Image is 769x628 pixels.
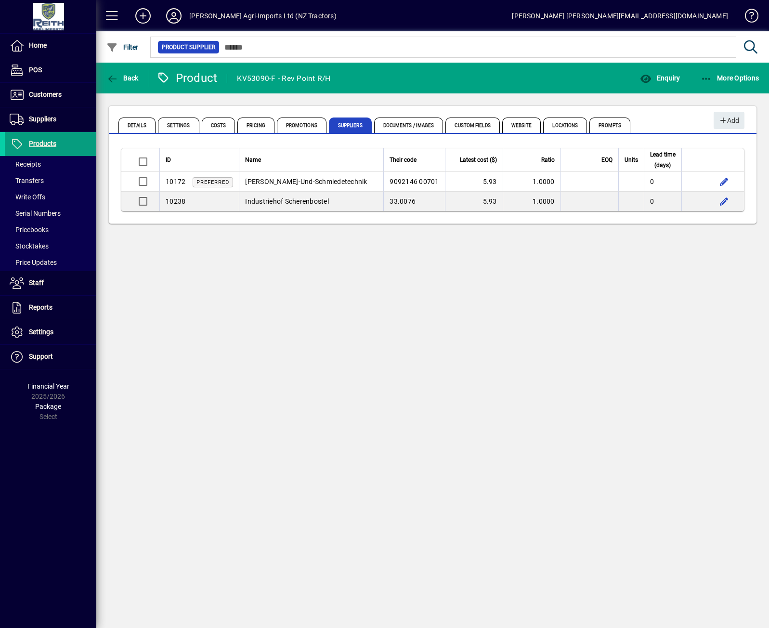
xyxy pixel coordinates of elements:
td: 33.0076 [383,192,444,211]
span: Website [502,118,541,133]
td: 0 [644,172,682,192]
span: Their code [390,155,417,165]
a: POS [5,58,96,82]
span: Lead time (days) [650,149,676,170]
span: Price Updates [10,259,57,266]
span: Enquiry [640,74,680,82]
td: 5.93 [445,192,503,211]
div: KV53090-F - Rev Point R/H [237,71,330,86]
span: ID [166,155,171,165]
span: Transfers [10,177,44,184]
button: Edit [717,194,732,209]
button: Add [714,112,744,129]
a: Home [5,34,96,58]
div: Product [156,70,218,86]
td: 9092146 00701 [383,172,444,192]
a: Serial Numbers [5,205,96,222]
span: Custom Fields [445,118,499,133]
td: 1.0000 [503,192,560,211]
span: Suppliers [329,118,372,133]
span: Support [29,353,53,360]
td: [PERSON_NAME]-Und-Schmiedetechnik [239,172,383,192]
div: [PERSON_NAME] Agri-Imports Ltd (NZ Tractors) [189,8,337,24]
a: Suppliers [5,107,96,131]
span: Suppliers [29,115,56,123]
span: Products [29,140,56,147]
button: More Options [698,69,762,87]
span: Pricing [237,118,274,133]
td: 5.93 [445,172,503,192]
button: Add [128,7,158,25]
span: Product Supplier [162,42,215,52]
a: Support [5,345,96,369]
button: Back [104,69,141,87]
span: Financial Year [27,382,69,390]
span: Documents / Images [374,118,443,133]
span: Name [245,155,261,165]
a: Customers [5,83,96,107]
td: 1.0000 [503,172,560,192]
span: Pricebooks [10,226,49,234]
span: Customers [29,91,62,98]
td: 0 [644,192,682,211]
span: Receipts [10,160,41,168]
a: Reports [5,296,96,320]
span: POS [29,66,42,74]
span: More Options [701,74,759,82]
a: Write Offs [5,189,96,205]
td: Industriehof Scherenbostel [239,192,383,211]
span: Add [718,113,739,129]
a: Stocktakes [5,238,96,254]
span: Filter [106,43,139,51]
div: 10172 [166,177,185,187]
button: Profile [158,7,189,25]
button: Filter [104,39,141,56]
button: Enquiry [638,69,682,87]
span: Back [106,74,139,82]
a: Knowledge Base [738,2,757,33]
span: Promotions [277,118,326,133]
span: Settings [29,328,53,336]
span: Write Offs [10,193,45,201]
span: Stocktakes [10,242,49,250]
span: Staff [29,279,44,287]
span: Units [625,155,638,165]
span: Locations [543,118,587,133]
a: Receipts [5,156,96,172]
span: Ratio [541,155,555,165]
span: Prompts [589,118,630,133]
a: Settings [5,320,96,344]
a: Transfers [5,172,96,189]
span: Costs [202,118,235,133]
span: Home [29,41,47,49]
div: 10238 [166,196,185,206]
span: Package [35,403,61,410]
span: EOQ [601,155,613,165]
span: Reports [29,303,52,311]
span: Serial Numbers [10,209,61,217]
span: Latest cost ($) [460,155,497,165]
span: Preferred [196,179,229,185]
a: Pricebooks [5,222,96,238]
a: Price Updates [5,254,96,271]
span: Details [118,118,156,133]
div: [PERSON_NAME] [PERSON_NAME][EMAIL_ADDRESS][DOMAIN_NAME] [512,8,728,24]
app-page-header-button: Back [96,69,149,87]
a: Staff [5,271,96,295]
span: Settings [158,118,199,133]
button: Edit [717,174,732,189]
